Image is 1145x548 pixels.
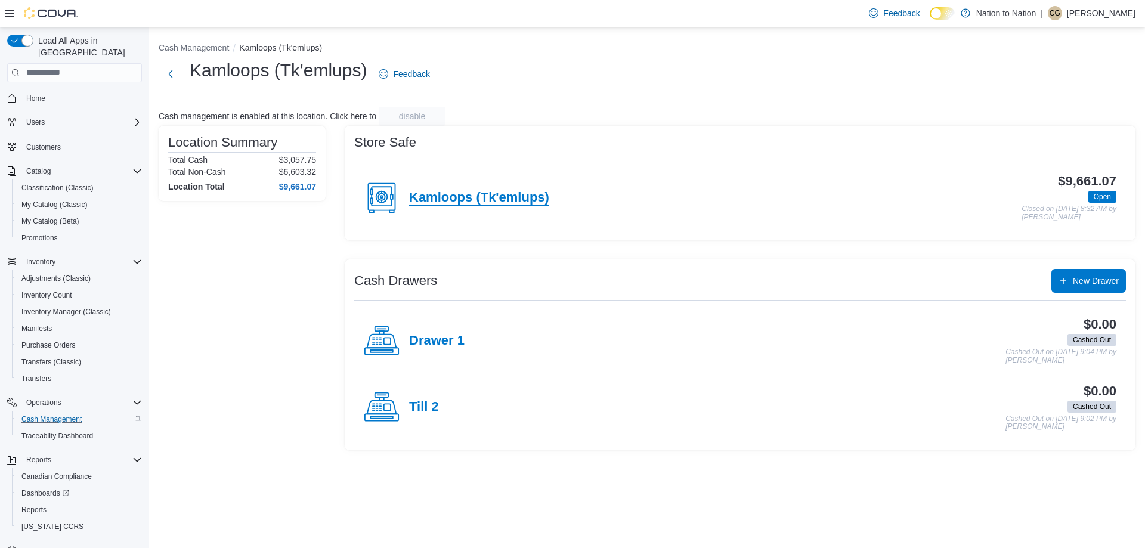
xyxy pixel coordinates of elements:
a: Classification (Classic) [17,181,98,195]
button: Reports [2,451,147,468]
button: Customers [2,138,147,155]
span: Manifests [21,324,52,333]
button: Cash Management [159,43,229,52]
span: Cash Management [17,412,142,426]
span: Reports [17,503,142,517]
a: Home [21,91,50,106]
nav: An example of EuiBreadcrumbs [159,42,1135,56]
button: My Catalog (Classic) [12,196,147,213]
span: Customers [21,139,142,154]
span: Feedback [883,7,920,19]
span: Inventory Count [21,290,72,300]
h3: Location Summary [168,135,277,150]
span: Transfers (Classic) [21,357,81,367]
span: Cashed Out [1073,335,1111,345]
a: Inventory Count [17,288,77,302]
button: [US_STATE] CCRS [12,518,147,535]
input: Dark Mode [930,7,955,20]
button: Purchase Orders [12,337,147,354]
a: Cash Management [17,412,86,426]
span: Inventory Manager (Classic) [21,307,111,317]
span: Inventory Count [17,288,142,302]
button: Manifests [12,320,147,337]
a: Customers [21,140,66,154]
button: Reports [12,501,147,518]
span: Cashed Out [1067,334,1116,346]
span: Inventory [26,257,55,267]
button: Adjustments (Classic) [12,270,147,287]
p: Cashed Out on [DATE] 9:02 PM by [PERSON_NAME] [1005,415,1116,431]
button: Catalog [2,163,147,179]
button: Inventory Manager (Classic) [12,304,147,320]
a: Traceabilty Dashboard [17,429,98,443]
button: Cash Management [12,411,147,428]
a: Promotions [17,231,63,245]
span: disable [399,110,425,122]
button: Canadian Compliance [12,468,147,485]
button: Operations [2,394,147,411]
span: Reports [21,505,47,515]
span: My Catalog (Beta) [17,214,142,228]
button: My Catalog (Beta) [12,213,147,230]
p: Closed on [DATE] 8:32 AM by [PERSON_NAME] [1022,205,1116,221]
a: Transfers (Classic) [17,355,86,369]
span: Classification (Classic) [21,183,94,193]
span: Dashboards [17,486,142,500]
span: Manifests [17,321,142,336]
span: Purchase Orders [17,338,142,352]
a: Dashboards [12,485,147,501]
span: Home [21,91,142,106]
button: Kamloops (Tk'emlups) [239,43,322,52]
button: Users [21,115,49,129]
button: disable [379,107,445,126]
a: Feedback [864,1,924,25]
a: My Catalog (Beta) [17,214,84,228]
span: Inventory [21,255,142,269]
button: Users [2,114,147,131]
span: Load All Apps in [GEOGRAPHIC_DATA] [33,35,142,58]
a: Feedback [374,62,434,86]
h4: $9,661.07 [279,182,316,191]
p: Nation to Nation [976,6,1036,20]
span: Home [26,94,45,103]
button: Promotions [12,230,147,246]
span: Promotions [17,231,142,245]
h3: $0.00 [1084,317,1116,332]
h6: Total Cash [168,155,208,165]
p: Cash management is enabled at this location. Click here to [159,112,376,121]
span: My Catalog (Beta) [21,216,79,226]
span: Canadian Compliance [17,469,142,484]
span: Purchase Orders [21,340,76,350]
button: Inventory [21,255,60,269]
span: My Catalog (Classic) [21,200,88,209]
a: Purchase Orders [17,338,81,352]
button: Transfers (Classic) [12,354,147,370]
span: Transfers [21,374,51,383]
span: Canadian Compliance [21,472,92,481]
span: Inventory Manager (Classic) [17,305,142,319]
span: Transfers (Classic) [17,355,142,369]
span: My Catalog (Classic) [17,197,142,212]
h4: Kamloops (Tk'emlups) [409,190,549,206]
span: Traceabilty Dashboard [17,429,142,443]
span: Dashboards [21,488,69,498]
span: Traceabilty Dashboard [21,431,93,441]
button: New Drawer [1051,269,1126,293]
button: Traceabilty Dashboard [12,428,147,444]
span: Washington CCRS [17,519,142,534]
button: Next [159,62,182,86]
h3: Cash Drawers [354,274,437,288]
p: | [1041,6,1043,20]
a: Adjustments (Classic) [17,271,95,286]
div: Cam Gottfriedson [1048,6,1062,20]
button: Transfers [12,370,147,387]
span: Catalog [21,164,142,178]
h3: $9,661.07 [1058,174,1116,188]
a: Canadian Compliance [17,469,97,484]
a: Inventory Manager (Classic) [17,305,116,319]
a: Dashboards [17,486,74,500]
span: [US_STATE] CCRS [21,522,83,531]
button: Reports [21,453,56,467]
span: Users [26,117,45,127]
button: Classification (Classic) [12,179,147,196]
